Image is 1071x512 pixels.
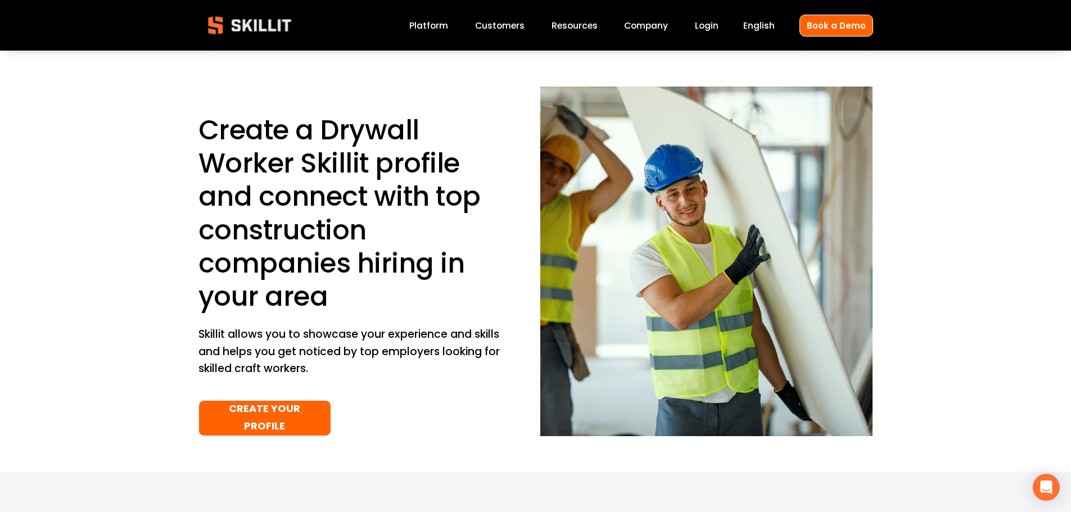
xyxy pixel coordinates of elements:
[475,18,525,33] a: Customers
[198,326,503,378] p: Skillit allows you to showcase your experience and skills and helps you get noticed by top employ...
[743,18,775,33] div: language picker
[198,400,332,436] a: CREATE YOUR PROFILE
[695,18,718,33] a: Login
[743,19,775,32] span: English
[799,15,873,37] a: Book a Demo
[198,8,301,42] img: Skillit
[198,114,503,313] h1: Create a Drywall Worker Skillit profile and connect with top construction companies hiring in you...
[1033,474,1060,501] div: Open Intercom Messenger
[552,19,598,32] span: Resources
[624,18,668,33] a: Company
[409,18,448,33] a: Platform
[552,18,598,33] a: folder dropdown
